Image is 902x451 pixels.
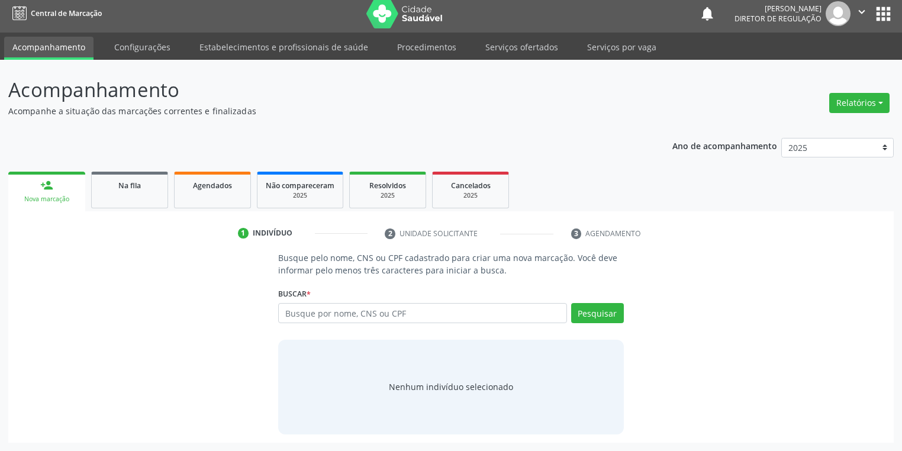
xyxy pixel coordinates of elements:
button: apps [873,4,894,24]
a: Procedimentos [389,37,465,57]
p: Acompanhamento [8,75,628,105]
input: Busque por nome, CNS ou CPF [278,303,567,323]
p: Ano de acompanhamento [672,138,777,153]
div: 1 [238,228,249,239]
span: Cancelados [451,181,491,191]
span: Diretor de regulação [735,14,822,24]
p: Acompanhe a situação das marcações correntes e finalizadas [8,105,628,117]
span: Na fila [118,181,141,191]
a: Central de Marcação [8,4,102,23]
span: Não compareceram [266,181,334,191]
p: Busque pelo nome, CNS ou CPF cadastrado para criar uma nova marcação. Você deve informar pelo men... [278,252,624,276]
img: img [826,1,851,26]
div: 2025 [358,191,417,200]
div: Nenhum indivíduo selecionado [389,381,513,393]
button: notifications [699,5,716,22]
a: Configurações [106,37,179,57]
a: Acompanhamento [4,37,94,60]
label: Buscar [278,285,311,303]
a: Serviços ofertados [477,37,566,57]
div: [PERSON_NAME] [735,4,822,14]
span: Agendados [193,181,232,191]
i:  [855,5,868,18]
span: Resolvidos [369,181,406,191]
span: Central de Marcação [31,8,102,18]
div: 2025 [266,191,334,200]
div: Indivíduo [253,228,292,239]
button:  [851,1,873,26]
button: Pesquisar [571,303,624,323]
div: person_add [40,179,53,192]
div: Nova marcação [17,195,77,204]
a: Estabelecimentos e profissionais de saúde [191,37,376,57]
a: Serviços por vaga [579,37,665,57]
button: Relatórios [829,93,890,113]
div: 2025 [441,191,500,200]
